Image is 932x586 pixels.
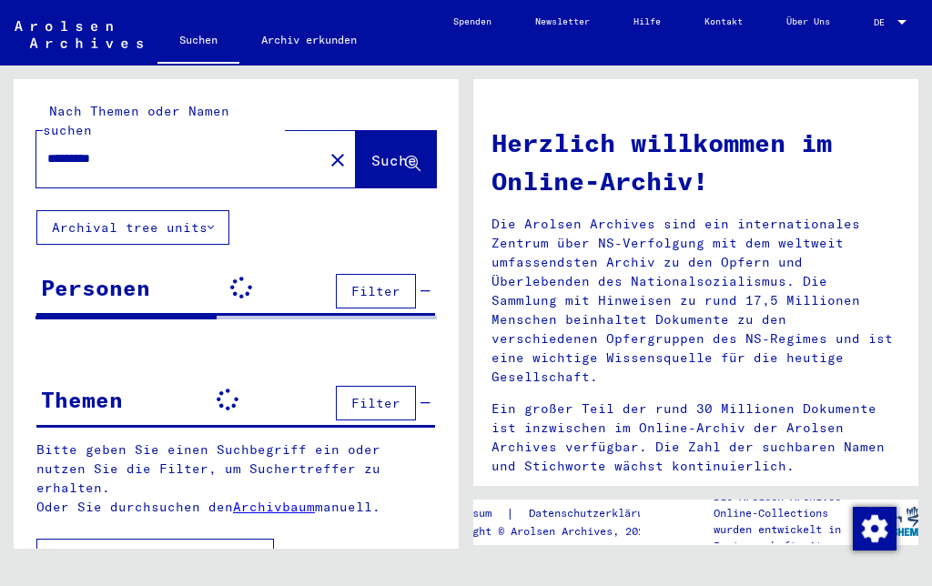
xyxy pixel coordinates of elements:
button: Suche [356,131,436,187]
button: Alle Ergebnisse anzeigen [36,539,274,573]
mat-label: Nach Themen oder Namen suchen [43,103,229,138]
mat-icon: close [327,149,349,171]
div: Themen [41,383,123,416]
a: Datenschutzerklärung [514,504,678,523]
p: Copyright © Arolsen Archives, 2021 [434,523,678,540]
div: | [434,504,678,523]
span: Filter [351,395,400,411]
a: Suchen [157,18,239,66]
p: Bitte geben Sie einen Suchbegriff ein oder nutzen Sie die Filter, um Suchertreffer zu erhalten. O... [36,440,436,517]
p: Ein großer Teil der rund 30 Millionen Dokumente ist inzwischen im Online-Archiv der Arolsen Archi... [491,399,900,476]
img: Arolsen_neg.svg [15,21,143,48]
p: Die Arolsen Archives Online-Collections [714,489,863,521]
div: Personen [41,271,150,304]
a: Archivbaum [233,499,315,515]
p: Die Arolsen Archives sind ein internationales Zentrum über NS-Verfolgung mit dem weltweit umfasse... [491,215,900,387]
span: Suche [371,151,417,169]
a: Archiv erkunden [239,18,379,62]
span: Alle Ergebnisse anzeigen [52,548,248,564]
p: wurden entwickelt in Partnerschaft mit [714,521,863,554]
span: DE [874,17,894,27]
button: Clear [319,141,356,177]
button: Filter [336,274,416,308]
span: Filter [351,283,400,299]
button: Archival tree units [36,210,229,245]
h1: Herzlich willkommen im Online-Archiv! [491,124,900,200]
button: Filter [336,386,416,420]
img: Zustimmung ändern [853,507,897,551]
